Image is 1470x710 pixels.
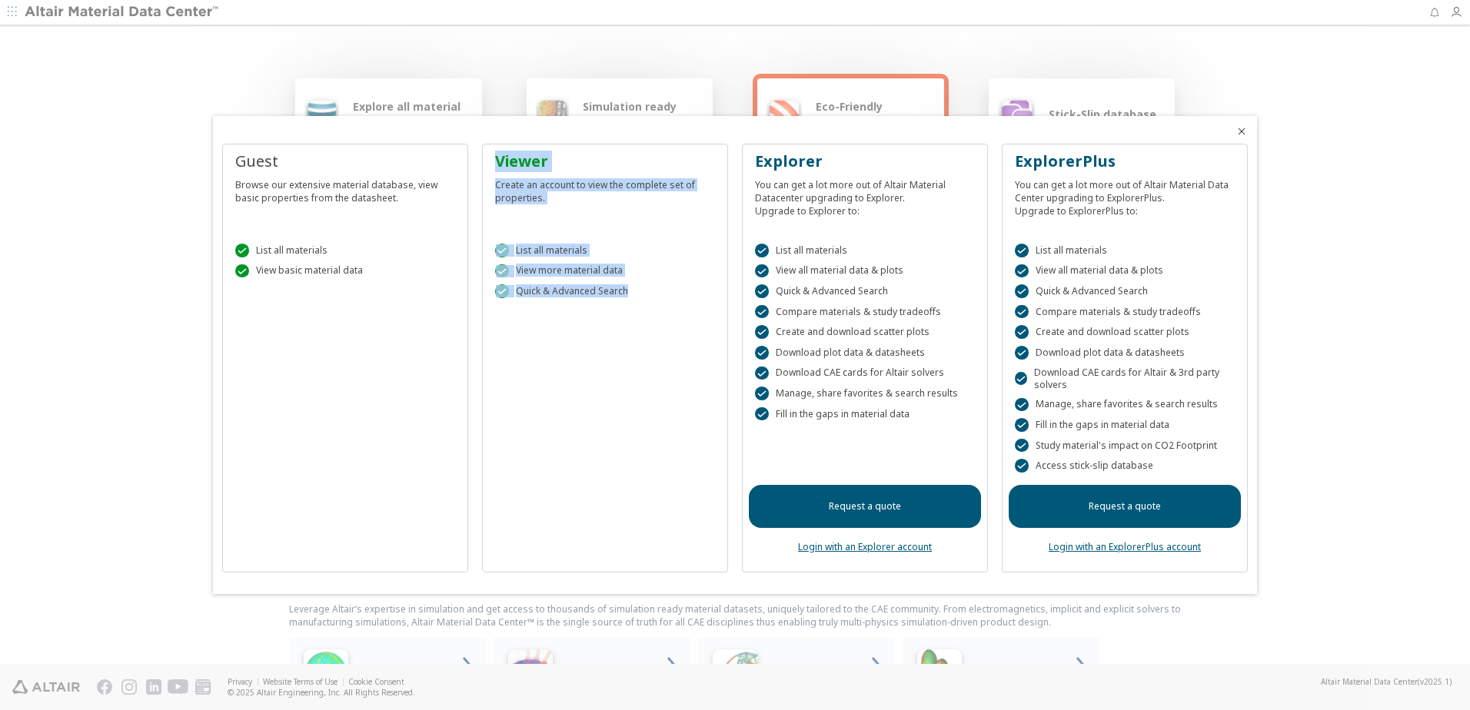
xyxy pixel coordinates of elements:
a: Login with an Explorer account [798,540,932,553]
div: Compare materials & study tradeoffs [1015,305,1235,319]
div: Download plot data & datasheets [755,346,975,360]
div:  [1015,325,1029,339]
div:  [1015,459,1029,473]
div:  [1015,346,1029,360]
div:  [495,284,509,298]
div:  [755,264,769,278]
div:  [1015,372,1027,386]
div: Guest [235,151,455,172]
a: Login with an ExplorerPlus account [1049,540,1201,553]
div: Quick & Advanced Search [755,284,975,298]
div: Fill in the gaps in material data [1015,418,1235,432]
div:  [235,264,249,278]
div: Compare materials & study tradeoffs [755,305,975,319]
div:  [495,264,509,278]
div: Download CAE cards for Altair & 3rd party solvers [1015,367,1235,391]
div: Manage, share favorites & search results [1015,398,1235,412]
div: Explorer [755,151,975,172]
div: View all material data & plots [1015,264,1235,278]
div:  [755,367,769,380]
div: Quick & Advanced Search [1015,284,1235,298]
div:  [755,244,769,257]
div: Browse our extensive material database, view basic properties from the datasheet. [235,172,455,204]
div:  [755,325,769,339]
div:  [1015,439,1029,453]
div:  [1015,244,1029,257]
div:  [1015,264,1029,278]
div: Access stick-slip database [1015,459,1235,473]
div:  [1015,305,1029,319]
div:  [755,346,769,360]
div: Study material's impact on CO2 Footprint [1015,439,1235,453]
div: Manage, share favorites & search results [755,387,975,400]
div:  [235,244,249,257]
div: Download CAE cards for Altair solvers [755,367,975,380]
div: You can get a lot more out of Altair Material Datacenter upgrading to Explorer. Upgrade to Explor... [755,172,975,217]
button: Close [1236,125,1248,138]
div: You can get a lot more out of Altair Material Data Center upgrading to ExplorerPlus. Upgrade to E... [1015,172,1235,217]
div: List all materials [755,244,975,257]
a: Request a quote [749,485,981,528]
div: Quick & Advanced Search [495,284,715,298]
div: Create an account to view the complete set of properties. [495,172,715,204]
div: List all materials [495,244,715,257]
div: View more material data [495,264,715,278]
div: Create and download scatter plots [1015,325,1235,339]
div: View all material data & plots [755,264,975,278]
div:  [1015,398,1029,412]
div:  [495,244,509,257]
div: Fill in the gaps in material data [755,407,975,421]
div: Create and download scatter plots [755,325,975,339]
div:  [755,305,769,319]
div: View basic material data [235,264,455,278]
a: Request a quote [1009,485,1241,528]
div: ExplorerPlus [1015,151,1235,172]
div: Download plot data & datasheets [1015,346,1235,360]
div:  [1015,284,1029,298]
div:  [1015,418,1029,432]
div:  [755,407,769,421]
div: Viewer [495,151,715,172]
div:  [755,387,769,400]
div:  [755,284,769,298]
div: List all materials [1015,244,1235,257]
div: List all materials [235,244,455,257]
